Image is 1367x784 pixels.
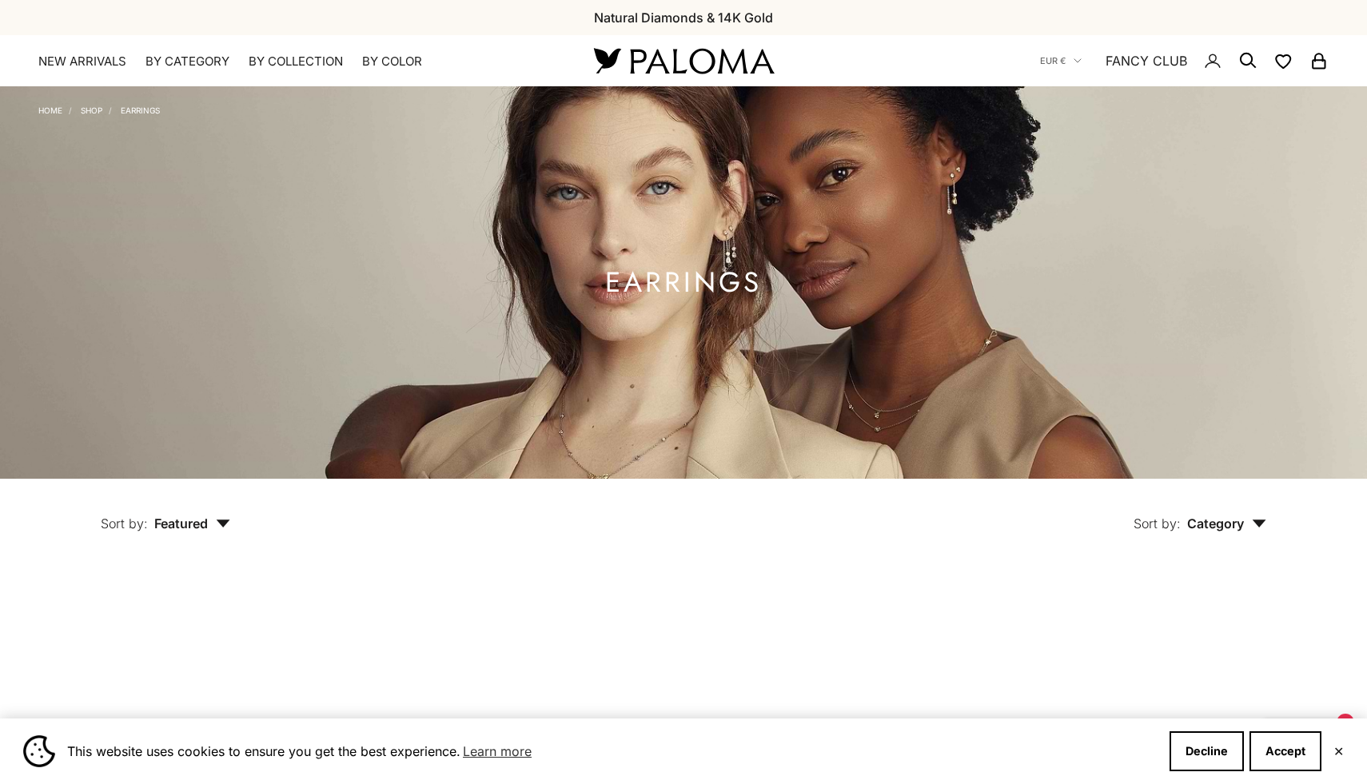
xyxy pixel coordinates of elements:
[145,54,229,70] summary: By Category
[1170,731,1244,771] button: Decline
[64,479,267,546] button: Sort by: Featured
[23,735,55,767] img: Cookie banner
[605,273,762,293] h1: Earrings
[594,7,773,28] p: Natural Diamonds & 14K Gold
[1106,50,1187,71] a: FANCY CLUB
[38,54,126,70] a: NEW ARRIVALS
[1040,54,1066,68] span: EUR €
[1040,35,1329,86] nav: Secondary navigation
[101,515,148,531] span: Sort by:
[1333,746,1344,756] button: Close
[38,102,160,115] nav: Breadcrumb
[460,739,534,763] a: Learn more
[81,105,102,115] a: Shop
[1097,479,1303,546] button: Sort by: Category
[38,105,62,115] a: Home
[1134,515,1181,531] span: Sort by:
[154,515,230,531] span: Featured
[1040,54,1082,68] button: EUR €
[1249,731,1321,771] button: Accept
[67,739,1157,763] span: This website uses cookies to ensure you get the best experience.
[1187,515,1266,531] span: Category
[38,54,556,70] nav: Primary navigation
[362,54,422,70] summary: By Color
[249,54,343,70] summary: By Collection
[121,105,160,115] a: Earrings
